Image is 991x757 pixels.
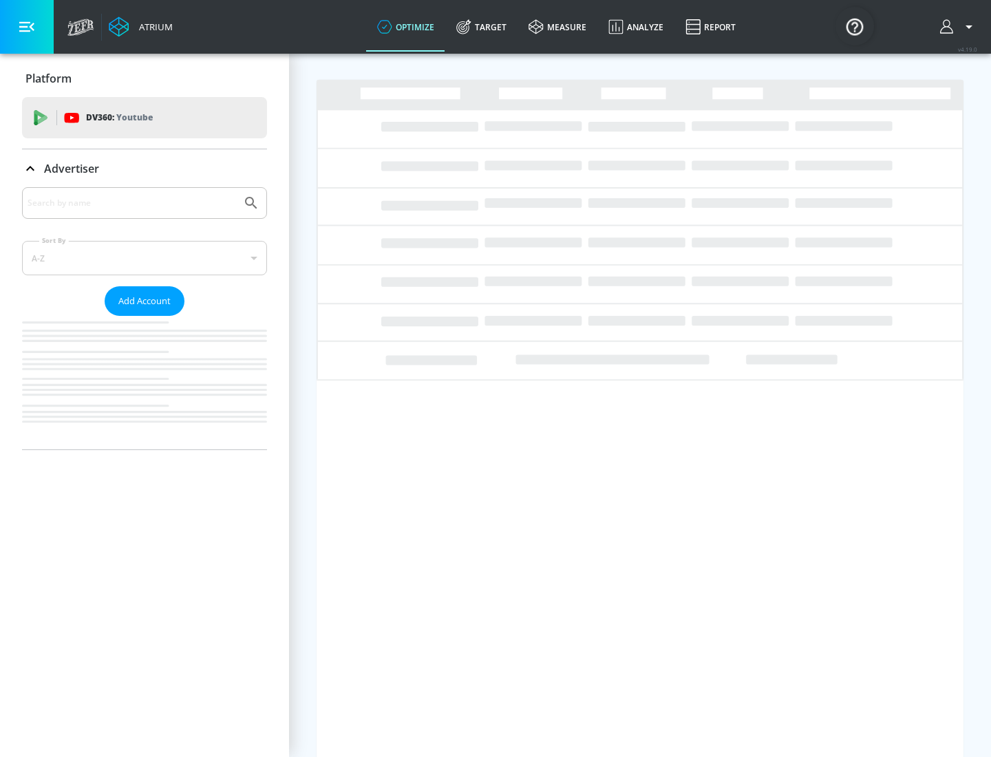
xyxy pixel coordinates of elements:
div: Atrium [134,21,173,33]
div: Advertiser [22,149,267,188]
p: Platform [25,71,72,86]
p: DV360: [86,110,153,125]
a: Analyze [597,2,674,52]
p: Youtube [116,110,153,125]
div: A-Z [22,241,267,275]
button: Add Account [105,286,184,316]
a: Report [674,2,747,52]
label: Sort By [39,236,69,245]
p: Advertiser [44,161,99,176]
div: Advertiser [22,187,267,449]
a: Atrium [109,17,173,37]
a: Target [445,2,518,52]
nav: list of Advertiser [22,316,267,449]
div: DV360: Youtube [22,97,267,138]
div: Platform [22,59,267,98]
a: measure [518,2,597,52]
span: Add Account [118,293,171,309]
button: Open Resource Center [835,7,874,45]
input: Search by name [28,194,236,212]
a: optimize [366,2,445,52]
span: v 4.19.0 [958,45,977,53]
